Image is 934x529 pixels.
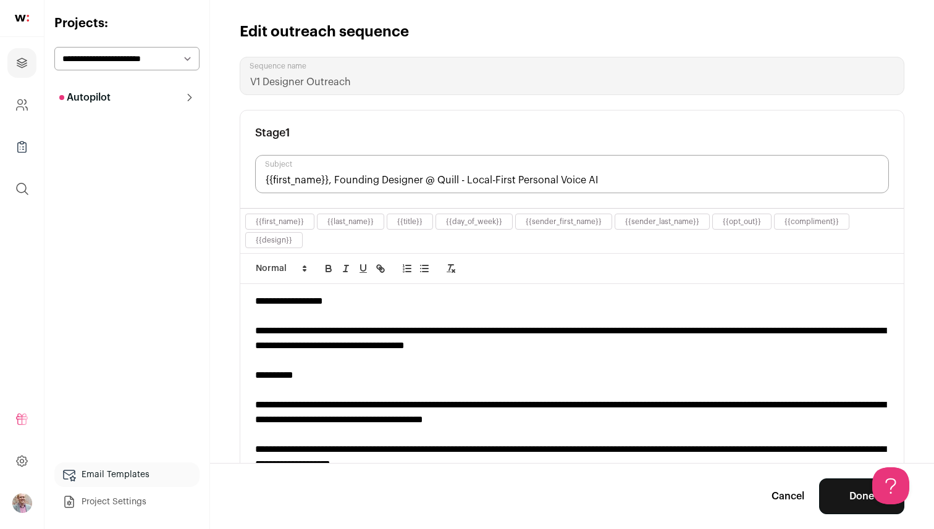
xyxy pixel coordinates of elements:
input: Subject [255,155,889,193]
span: 1 [285,127,290,138]
button: Autopilot [54,85,200,110]
button: Open dropdown [12,493,32,513]
button: {{design}} [256,235,292,245]
button: {{title}} [397,217,423,227]
button: {{opt_out}} [723,217,761,227]
button: {{first_name}} [256,217,304,227]
h3: Stage [255,125,290,140]
button: {{last_name}} [327,217,374,227]
a: Projects [7,48,36,78]
p: Autopilot [59,90,111,105]
a: Project Settings [54,489,200,514]
button: {{compliment}} [785,217,839,227]
button: {{day_of_week}} [446,217,502,227]
a: Cancel [772,489,804,504]
button: {{sender_last_name}} [625,217,699,227]
img: 190284-medium_jpg [12,493,32,513]
h2: Projects: [54,15,200,32]
a: Company and ATS Settings [7,90,36,120]
button: {{sender_first_name}} [526,217,602,227]
button: Done [819,478,904,514]
a: Company Lists [7,132,36,162]
img: wellfound-shorthand-0d5821cbd27db2630d0214b213865d53afaa358527fdda9d0ea32b1df1b89c2c.svg [15,15,29,22]
h1: Edit outreach sequence [240,22,409,42]
a: Email Templates [54,462,200,487]
iframe: Help Scout Beacon - Open [872,467,909,504]
input: Sequence name [240,57,904,95]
